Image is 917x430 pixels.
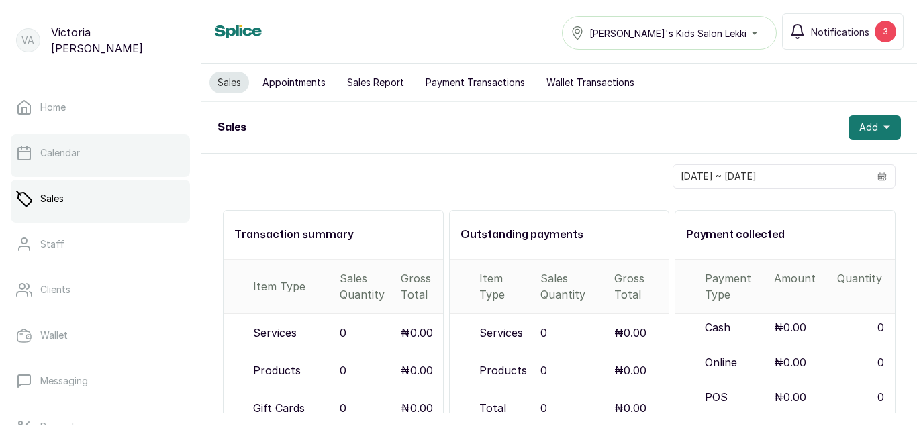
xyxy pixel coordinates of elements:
[40,237,64,251] p: Staff
[705,389,768,405] p: POS
[340,270,390,303] div: Sales Quantity
[614,270,663,303] div: Gross Total
[782,13,904,50] button: Notifications3
[705,319,768,335] p: Cash
[234,227,432,243] h2: Transaction summary
[11,89,190,126] a: Home
[253,362,301,378] p: Products
[461,227,659,243] h2: Outstanding payments
[11,225,190,263] a: Staff
[479,400,506,416] p: Total
[875,21,896,42] div: 3
[40,329,68,342] p: Wallet
[540,362,547,378] p: 0
[673,165,869,188] input: Select date
[40,146,80,160] p: Calendar
[51,24,185,56] p: Victoria [PERSON_NAME]
[40,192,64,205] p: Sales
[253,325,297,341] p: Services
[705,354,768,370] p: Online
[811,25,869,39] span: Notifications
[614,362,646,378] p: ₦0.00
[209,72,249,93] button: Sales
[849,115,901,140] button: Add
[774,389,832,405] p: ₦0.00
[11,271,190,309] a: Clients
[589,26,746,40] span: [PERSON_NAME]'s Kids Salon Lekki
[401,362,433,378] p: ₦0.00
[614,325,646,341] p: ₦0.00
[40,101,66,114] p: Home
[11,317,190,354] a: Wallet
[11,134,190,172] a: Calendar
[254,72,334,93] button: Appointments
[479,325,523,341] p: Services
[562,16,777,50] button: [PERSON_NAME]'s Kids Salon Lekki
[401,270,438,303] div: Gross Total
[614,400,646,416] p: ₦0.00
[401,325,433,341] p: ₦0.00
[479,270,530,303] div: Item Type
[218,119,246,136] h1: Sales
[479,362,527,378] p: Products
[686,227,884,243] h2: Payment collected
[774,354,832,370] p: ₦0.00
[40,283,70,297] p: Clients
[340,400,346,416] p: 0
[253,278,329,294] div: Item Type
[705,270,768,303] p: Payment Type
[418,72,533,93] button: Payment Transactions
[340,362,346,378] p: 0
[837,389,895,405] p: 0
[859,121,878,134] span: Add
[774,270,832,286] p: Amount
[253,400,305,416] p: Gift Cards
[40,374,88,388] p: Messaging
[877,172,887,181] svg: calendar
[540,400,547,416] p: 0
[540,270,604,303] div: Sales Quantity
[837,319,895,335] p: 0
[837,270,895,286] p: Quantity
[540,325,547,341] p: 0
[837,354,895,370] p: 0
[339,72,412,93] button: Sales Report
[21,34,34,47] p: VA
[11,362,190,400] a: Messaging
[340,325,346,341] p: 0
[401,400,433,416] p: ₦0.00
[11,180,190,217] a: Sales
[774,319,832,335] p: ₦0.00
[538,72,642,93] button: Wallet Transactions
